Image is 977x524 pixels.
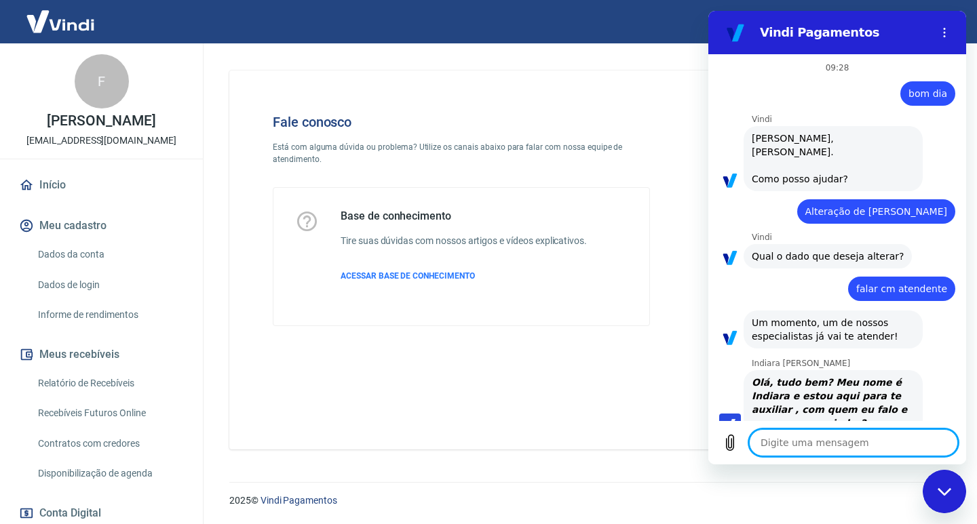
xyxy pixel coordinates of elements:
[229,493,944,508] p: 2025 ©
[341,209,587,223] h5: Base de conhecimento
[33,241,187,268] a: Dados da conta
[912,9,961,35] button: Sair
[33,301,187,329] a: Informe de rendimentos
[261,495,337,506] a: Vindi Pagamentos
[273,141,650,165] p: Está com alguma dúvida ou problema? Utilize os canais abaixo para falar com nossa equipe de atend...
[16,1,104,42] img: Vindi
[26,134,176,148] p: [EMAIL_ADDRESS][DOMAIN_NAME]
[33,271,187,299] a: Dados de login
[923,470,966,513] iframe: Botão para abrir a janela de mensagens, conversa em andamento
[273,114,650,130] h4: Fale conosco
[708,11,966,464] iframe: Janela de mensagens
[16,340,187,369] button: Meus recebíveis
[694,92,900,273] img: Fale conosco
[33,369,187,397] a: Relatório de Recebíveis
[33,460,187,487] a: Disponibilização de agenda
[341,270,587,282] a: ACESSAR BASE DE CONHECIMENTO
[16,211,187,241] button: Meu cadastro
[47,114,155,128] p: [PERSON_NAME]
[33,399,187,427] a: Recebíveis Futuros Online
[33,430,187,458] a: Contratos com credores
[16,170,187,200] a: Início
[75,54,129,108] div: F
[341,271,475,281] span: ACESSAR BASE DE CONHECIMENTO
[341,234,587,248] h6: Tire suas dúvidas com nossos artigos e vídeos explicativos.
